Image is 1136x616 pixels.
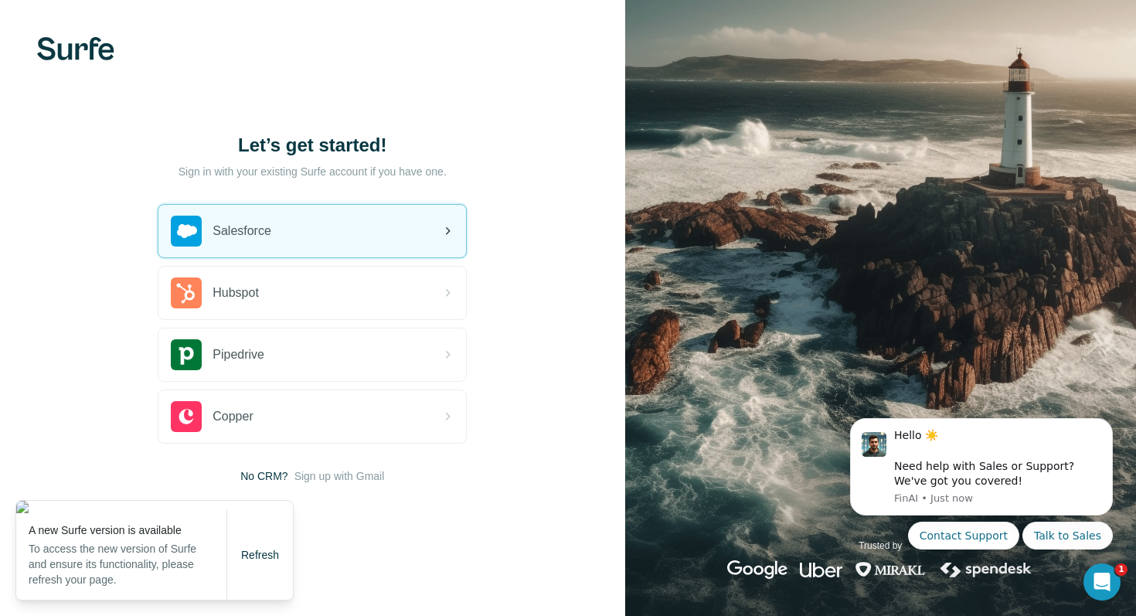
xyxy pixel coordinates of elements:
button: Refresh [230,541,290,569]
span: Copper [213,407,253,426]
img: google's logo [727,560,787,579]
span: Hubspot [213,284,259,302]
button: Sign up with Gmail [294,468,385,484]
span: No CRM? [240,468,287,484]
p: To access the new version of Surfe and ensure its functionality, please refresh your page. [29,541,226,587]
span: 1 [1115,563,1127,576]
img: copper's logo [171,401,202,432]
img: mirakl's logo [855,560,926,579]
p: A new Surfe version is available [29,522,226,538]
img: a3b80483-309b-4d3b-bdd6-f890a53ce30b [16,501,293,513]
img: Surfe's logo [37,37,114,60]
span: Pipedrive [213,345,264,364]
img: salesforce's logo [171,216,202,247]
img: uber's logo [800,560,842,579]
span: Refresh [241,549,279,561]
p: Sign in with your existing Surfe account if you have one. [179,164,447,179]
iframe: Intercom notifications message [827,404,1136,559]
h1: Let’s get started! [158,133,467,158]
img: hubspot's logo [171,277,202,308]
img: spendesk's logo [938,560,1034,579]
iframe: Intercom live chat [1083,563,1121,601]
img: pipedrive's logo [171,339,202,370]
span: Salesforce [213,222,271,240]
